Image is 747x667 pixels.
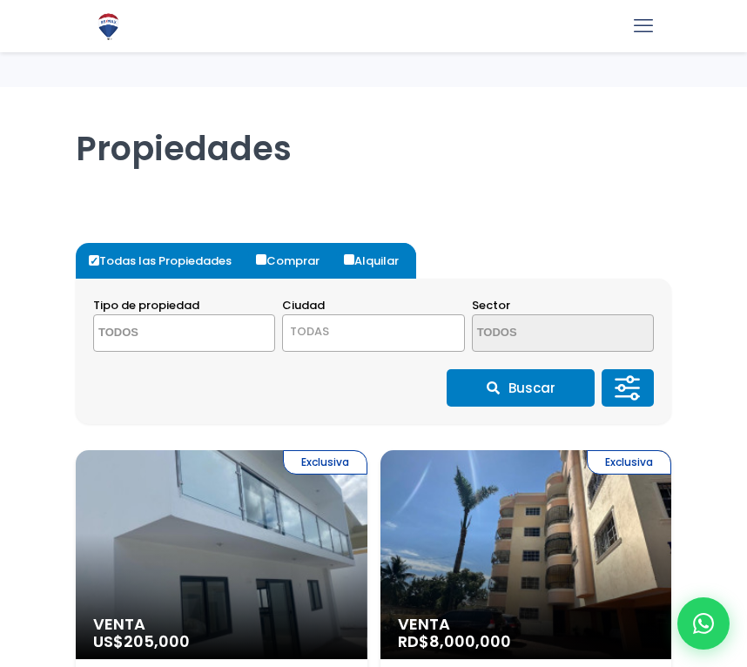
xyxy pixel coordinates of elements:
input: Todas las Propiedades [89,255,99,266]
span: 205,000 [124,630,190,652]
span: Exclusiva [283,450,367,475]
span: RD$ [398,630,511,652]
button: Buscar [447,369,595,407]
span: Tipo de propiedad [93,297,199,313]
span: Venta [398,616,655,633]
span: Exclusiva [587,450,671,475]
h1: Propiedades [76,87,671,169]
label: Alquilar [340,243,416,279]
span: Sector [472,297,510,313]
span: Ciudad [282,297,325,313]
a: mobile menu [629,11,658,41]
img: Logo de REMAX [93,11,124,42]
label: Comprar [252,243,337,279]
label: Todas las Propiedades [84,243,249,279]
span: TODAS [290,323,329,340]
span: US$ [93,630,190,652]
textarea: Search [94,315,242,353]
span: TODAS [282,314,464,352]
span: Venta [93,616,350,633]
input: Comprar [256,254,266,265]
span: 8,000,000 [429,630,511,652]
textarea: Search [473,315,621,353]
span: TODAS [283,320,463,344]
input: Alquilar [344,254,354,265]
